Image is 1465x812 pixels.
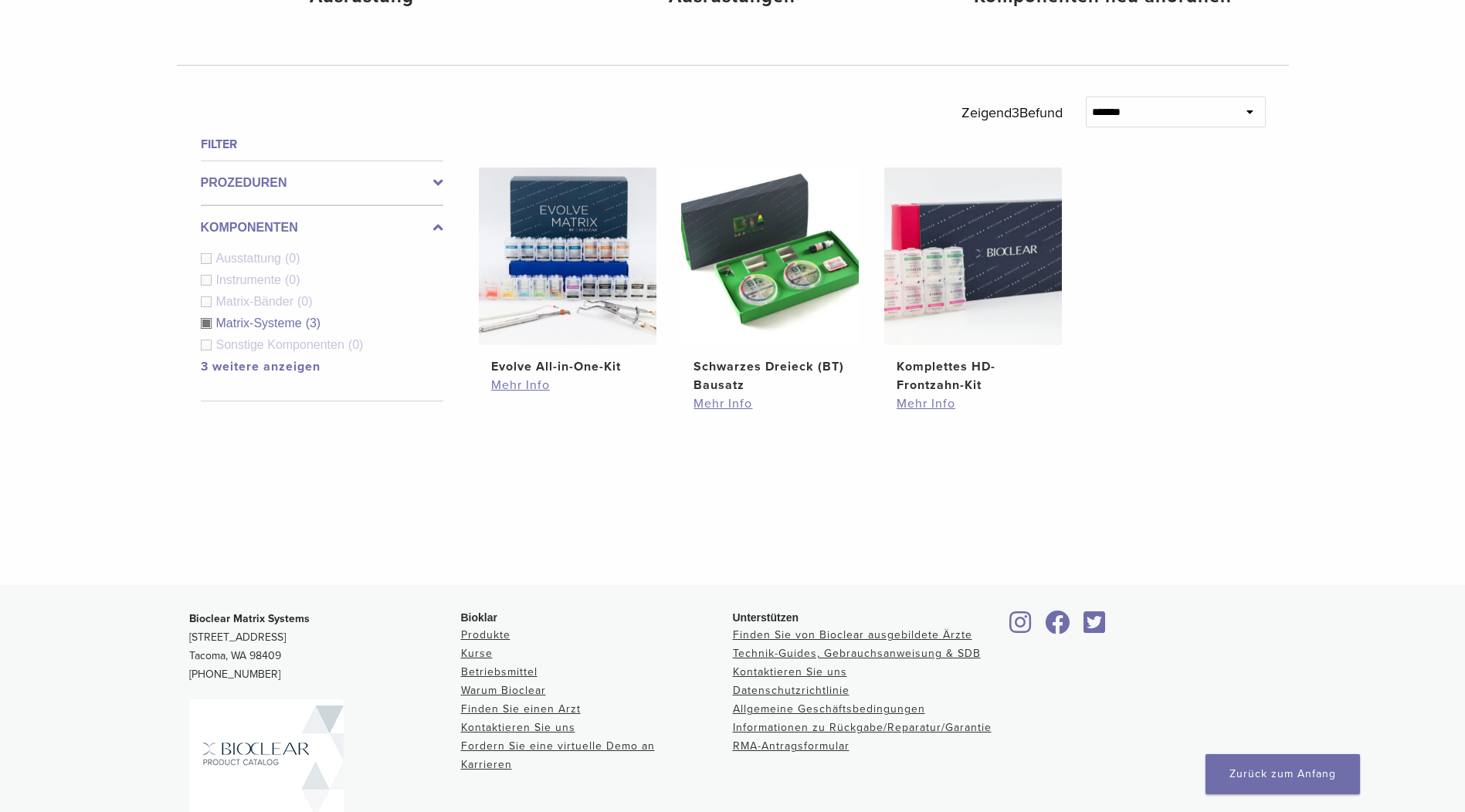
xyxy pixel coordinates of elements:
h2: Komplettes HD-Frontzahn-Kit [897,357,1050,394]
a: Produkte [461,628,510,641]
span: (0) [297,295,313,308]
a: Kontaktieren Sie uns [733,665,847,678]
p: [STREET_ADDRESS] Tacoma, WA 98409 [PHONE_NUMBER] [189,610,461,684]
span: Instrumente [216,273,285,286]
span: Matrix-Systeme [216,316,306,330]
span: Unterstützen [733,611,799,624]
a: Datenschutzrichtlinie [733,684,849,697]
span: (0) [285,273,300,286]
a: Kontaktieren Sie uns [461,721,575,734]
font: Komponenten [201,221,298,234]
a: Bioclear [1040,620,1076,635]
font: Befund [1019,104,1063,121]
a: Bioclear [1079,620,1111,635]
a: Informationen zu Rückgabe/Reparatur/Garantie [733,721,992,734]
a: Finden Sie von Bioclear ausgebildete Ärzte [733,628,972,641]
a: Komplettes HD-Frontzahn-KitKomplettes HD-Frontzahn-Kit [883,167,1063,394]
a: Mehr Info [897,394,1050,413]
h2: Evolve All-in-One-Kit [491,357,644,376]
a: Fordern Sie eine virtuelle Demo an [461,739,655,753]
a: Mehr Info [694,394,846,413]
span: Ausstattung [216,252,286,265]
h4: Filter [201,135,443,154]
img: Schwarzes Dreieck (BT) Bausatz [681,167,859,345]
span: Sonstige Komponenten [216,338,348,351]
span: Bioklar [461,611,497,624]
a: Mehr Info [491,376,644,394]
a: Zurück zum Anfang [1206,754,1360,794]
a: Finden Sie einen Arzt [461,702,581,716]
a: Evolve All-in-One-KitEvolve All-in-One-Kit [478,167,658,376]
a: Kurse [461,647,493,660]
strong: Bioclear Matrix Systems [189,612,310,625]
a: Karrieren [461,758,512,771]
a: Warum Bioclear [461,684,546,697]
img: Evolve All-in-One-Kit [479,167,656,345]
span: (3) [306,316,321,330]
span: (0) [285,252,300,265]
span: Matrix-Bänder [216,295,297,308]
a: Bioclear [1005,620,1037,635]
a: RMA-Antragsformular [733,739,849,753]
img: Komplettes HD-Frontzahn-Kit [884,167,1062,345]
h2: Schwarzes Dreieck (BT) Bausatz [694,357,846,394]
span: 3 [1012,104,1019,121]
a: 3 weitere anzeigen [201,359,320,374]
a: Allgemeine Geschäftsbedingungen [733,702,925,716]
font: Zeigend [961,104,1012,121]
a: Technik-Guides, Gebrauchsanweisung & SDB [733,647,981,660]
span: (0) [348,338,364,351]
a: Betriebsmittel [461,665,538,678]
a: Schwarzes Dreieck (BT) BausatzSchwarzes Dreieck (BT) Bausatz [680,167,860,394]
font: Prozeduren [201,176,287,189]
